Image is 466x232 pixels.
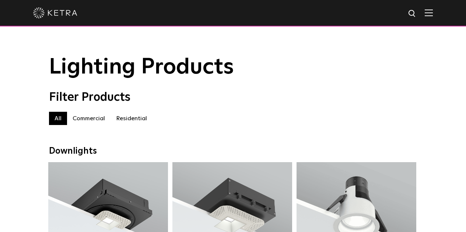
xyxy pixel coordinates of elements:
label: Commercial [67,112,111,125]
label: Residential [111,112,153,125]
img: search icon [408,9,417,18]
div: Filter Products [49,90,417,104]
label: All [49,112,67,125]
img: Hamburger%20Nav.svg [425,9,433,16]
div: Downlights [49,146,417,157]
img: ketra-logo-2019-white [33,7,77,18]
span: Lighting Products [49,56,234,78]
